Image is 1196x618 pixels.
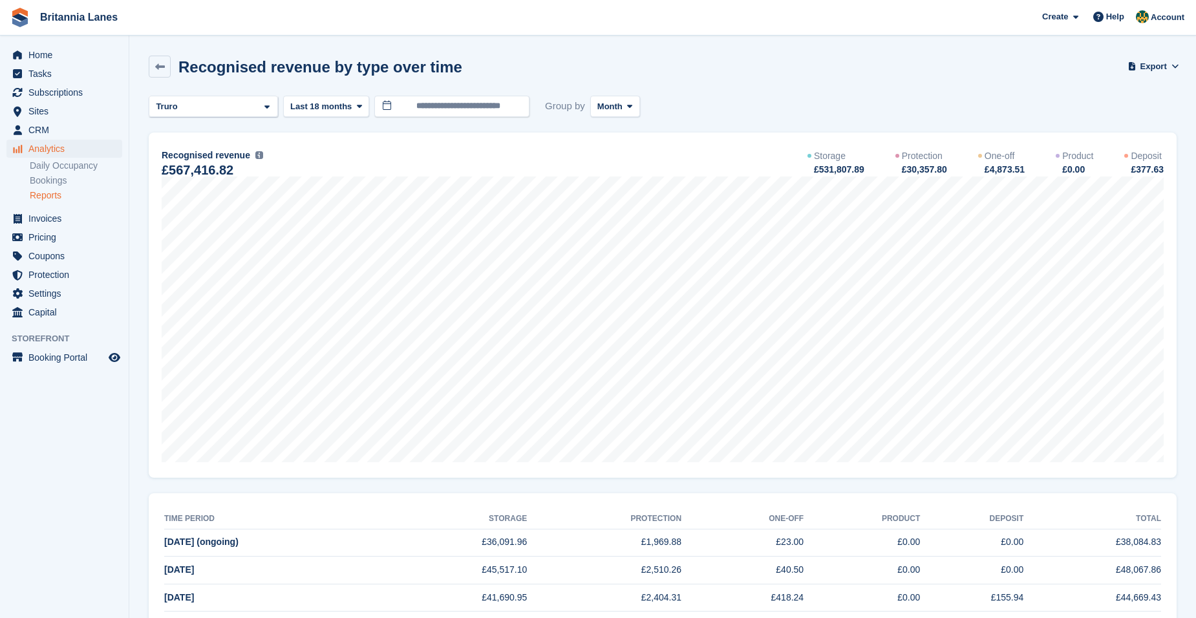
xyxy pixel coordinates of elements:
th: Total [1023,509,1161,529]
span: Pricing [28,228,106,246]
div: £4,873.51 [983,163,1025,176]
a: menu [6,348,122,367]
a: menu [6,284,122,303]
a: menu [6,209,122,228]
th: One-off [681,509,804,529]
td: £0.00 [920,529,1023,557]
img: stora-icon-8386f47178a22dfd0bd8f6a31ec36ba5ce8667c1dd55bd0f319d3a0aa187defe.svg [10,8,30,27]
div: Truro [154,100,182,113]
td: £1,969.88 [527,529,681,557]
div: Storage [814,149,846,163]
td: £36,091.96 [390,529,528,557]
span: Analytics [28,140,106,158]
span: Last 18 months [290,100,352,113]
td: £23.00 [681,529,804,557]
img: Sarah Lane [1136,10,1149,23]
a: menu [6,83,122,101]
th: Product [804,509,920,529]
td: £44,669.43 [1023,584,1161,612]
span: [DATE] [164,592,194,602]
a: menu [6,247,122,265]
span: [DATE] (ongoing) [164,537,239,547]
div: Deposit [1131,149,1161,163]
a: Reports [30,189,122,202]
button: Last 18 months [283,96,369,117]
h2: Recognised revenue by type over time [178,58,462,76]
div: Product [1062,149,1093,163]
img: icon-info-grey-7440780725fd019a000dd9b08b2336e03edf1995a4989e88bcd33f0948082b44.svg [255,151,263,159]
span: Account [1151,11,1184,24]
th: Storage [390,509,528,529]
a: Bookings [30,175,122,187]
span: Subscriptions [28,83,106,101]
td: £0.00 [920,557,1023,584]
td: £41,690.95 [390,584,528,612]
a: Preview store [107,350,122,365]
a: menu [6,46,122,64]
td: £418.24 [681,584,804,612]
a: Daily Occupancy [30,160,122,172]
span: [DATE] [164,564,194,575]
span: Tasks [28,65,106,83]
a: menu [6,102,122,120]
td: £48,067.86 [1023,557,1161,584]
a: menu [6,65,122,83]
a: Britannia Lanes [35,6,123,28]
span: Month [597,100,623,113]
span: Create [1042,10,1068,23]
span: Storefront [12,332,129,345]
span: Invoices [28,209,106,228]
span: CRM [28,121,106,139]
td: £40.50 [681,557,804,584]
a: menu [6,121,122,139]
div: £0.00 [1061,163,1093,176]
button: Month [590,96,640,117]
span: Export [1140,60,1167,73]
div: £377.63 [1129,163,1164,176]
td: £38,084.83 [1023,529,1161,557]
button: Export [1130,56,1177,77]
td: £0.00 [804,529,920,557]
div: £30,357.80 [901,163,947,176]
div: £567,416.82 [162,165,233,176]
div: One-off [985,149,1014,163]
span: Help [1106,10,1124,23]
a: menu [6,140,122,158]
td: £155.94 [920,584,1023,612]
a: menu [6,303,122,321]
div: Protection [902,149,943,163]
span: Sites [28,102,106,120]
td: £45,517.10 [390,557,528,584]
span: Capital [28,303,106,321]
span: Coupons [28,247,106,265]
td: £2,404.31 [527,584,681,612]
a: menu [6,266,122,284]
th: Deposit [920,509,1023,529]
th: Time period [164,509,390,529]
span: Settings [28,284,106,303]
td: £2,510.26 [527,557,681,584]
a: menu [6,228,122,246]
span: Recognised revenue [162,149,250,162]
span: Booking Portal [28,348,106,367]
th: protection [527,509,681,529]
span: Group by [545,96,585,117]
td: £0.00 [804,584,920,612]
span: Home [28,46,106,64]
div: £531,807.89 [813,163,864,176]
span: Protection [28,266,106,284]
td: £0.00 [804,557,920,584]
